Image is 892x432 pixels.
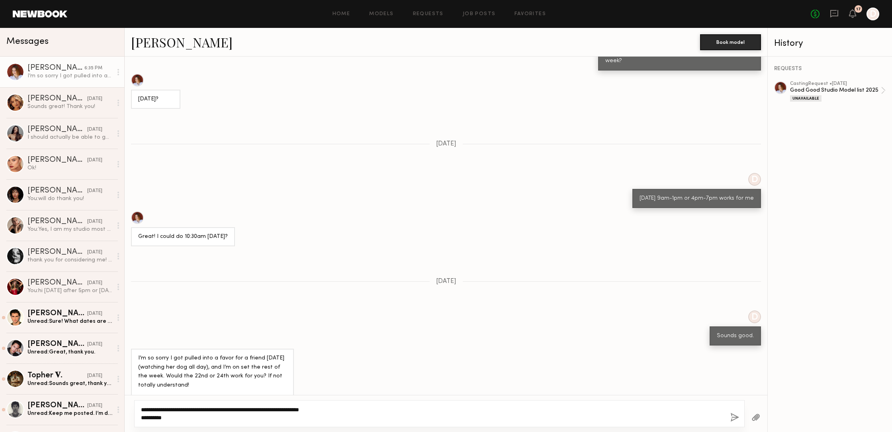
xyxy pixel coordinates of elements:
[790,81,881,86] div: casting Request • [DATE]
[856,7,861,12] div: 17
[87,126,102,134] div: [DATE]
[27,226,112,233] div: You: Yes, I am my studio most of the week days let me know best day for you can ill let you know ...
[27,348,112,356] div: Unread: Great, thank you.
[27,248,87,256] div: [PERSON_NAME]
[774,66,886,72] div: REQUESTS
[333,12,350,17] a: Home
[6,37,49,46] span: Messages
[27,134,112,141] div: I should actually be able to get there at 1 if possible?
[717,332,754,341] div: Sounds good.
[27,310,87,318] div: [PERSON_NAME]
[27,402,87,410] div: [PERSON_NAME]
[514,12,546,17] a: Favorites
[27,256,112,264] div: thank you for considering me! unfortunately i am already booked for [DATE] so will be unable to m...
[27,126,87,134] div: [PERSON_NAME]
[87,402,102,410] div: [DATE]
[138,232,228,242] div: Great! I could do 10:30am [DATE]?
[27,279,87,287] div: [PERSON_NAME]
[27,318,112,325] div: Unread: Sure! What dates are you guys shooting? Im booked out of town until the 18th
[87,187,102,195] div: [DATE]
[27,380,112,387] div: Unread: Sounds great, thank you again! I appreciate it. Have a relaxing weekend. Take care, Topher
[27,103,112,110] div: Sounds great! Thank you!
[27,410,112,417] div: Unread: Keep me posted. I’m definitely interested!
[700,34,761,50] button: Book model
[27,195,112,202] div: You: will do thank you!
[87,95,102,103] div: [DATE]
[138,354,287,427] div: I’m so sorry I got pulled into a favor for a friend [DATE] (watching her dog all day), and I’m on...
[27,218,87,226] div: [PERSON_NAME]
[84,65,102,72] div: 6:35 PM
[790,81,886,102] a: castingRequest •[DATE]Good Good Studio Model list 2025Unavailable
[27,371,87,380] div: Topher 𝐕.
[413,12,444,17] a: Requests
[867,8,879,20] a: D
[436,278,456,285] span: [DATE]
[27,95,87,103] div: [PERSON_NAME]
[790,95,822,102] div: Unavailable
[27,156,87,164] div: [PERSON_NAME]
[700,38,761,45] a: Book model
[436,141,456,147] span: [DATE]
[27,287,112,295] div: You: hi [DATE] after 5pm or [DATE] any time .
[87,341,102,348] div: [DATE]
[369,12,393,17] a: Models
[27,64,84,72] div: [PERSON_NAME]
[131,33,233,51] a: [PERSON_NAME]
[27,340,87,348] div: [PERSON_NAME]
[87,372,102,380] div: [DATE]
[87,157,102,164] div: [DATE]
[27,164,112,172] div: Ok!
[87,279,102,287] div: [DATE]
[640,194,754,203] div: [DATE] 9am-1pm or 4pm-7pm works for me
[138,95,173,104] div: [DATE]?
[790,86,881,94] div: Good Good Studio Model list 2025
[87,249,102,256] div: [DATE]
[774,39,886,48] div: History
[27,187,87,195] div: [PERSON_NAME]
[27,72,112,80] div: I’m so sorry I got pulled into a favor for a friend [DATE] (watching her dog all day), and I’m on...
[605,47,754,66] div: Hi [PERSON_NAME], what day works best for you next week?
[463,12,496,17] a: Job Posts
[87,310,102,318] div: [DATE]
[87,218,102,226] div: [DATE]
